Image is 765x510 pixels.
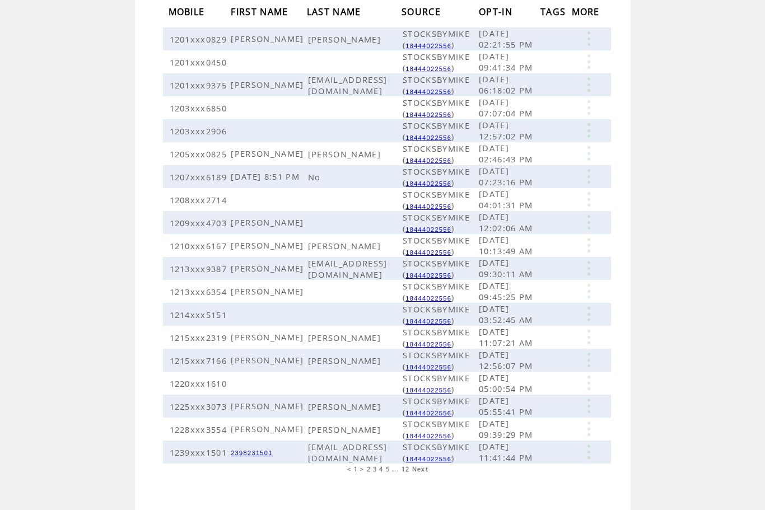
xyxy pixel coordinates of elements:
[479,303,536,325] span: [DATE] 03:52:45 AM
[307,3,364,24] span: LAST NAME
[479,441,536,463] span: [DATE] 11:41:44 PM
[231,354,306,366] span: [PERSON_NAME]
[403,212,470,234] span: STOCKSBYMIKE ( )
[392,465,399,473] span: ...
[479,8,515,15] a: OPT-IN
[169,3,208,24] span: MOBILE
[403,441,470,464] span: STOCKSBYMIKE ( )
[479,3,515,24] span: OPT-IN
[405,295,451,302] a: 18444022556
[231,33,306,44] span: [PERSON_NAME]
[405,226,451,233] a: 18444022556
[307,8,364,15] a: LAST NAME
[170,401,230,412] span: 1225xxx3073
[308,401,384,412] span: [PERSON_NAME]
[572,3,603,24] span: MORE
[479,188,536,210] span: [DATE] 04:01:31 PM
[170,79,230,91] span: 1201xxx9375
[402,3,444,24] span: SOURCE
[403,349,470,372] span: STOCKSBYMIKE ( )
[308,355,384,366] span: [PERSON_NAME]
[308,148,384,160] span: [PERSON_NAME]
[479,372,536,394] span: [DATE] 05:00:54 PM
[169,8,208,15] a: MOBILE
[231,286,306,297] span: [PERSON_NAME]
[308,74,388,96] span: [EMAIL_ADDRESS][DOMAIN_NAME]
[170,57,230,68] span: 1201xxx0450
[479,349,536,371] span: [DATE] 12:56:07 PM
[405,387,451,394] a: 18444022556
[405,272,451,279] a: 18444022556
[386,465,390,473] a: 5
[479,211,536,233] span: [DATE] 12:02:06 AM
[170,34,230,45] span: 1201xxx0829
[405,88,451,95] a: 18444022556
[308,34,384,45] span: [PERSON_NAME]
[412,465,428,473] a: Next
[170,102,230,114] span: 1203xxx6850
[231,240,306,251] span: [PERSON_NAME]
[231,8,291,15] a: FIRST NAME
[403,235,470,257] span: STOCKSBYMIKE ( )
[540,3,568,24] span: TAGS
[405,134,451,141] a: 18444022556
[479,50,536,73] span: [DATE] 09:41:34 PM
[479,73,536,96] span: [DATE] 06:18:02 PM
[231,3,291,24] span: FIRST NAME
[403,418,470,441] span: STOCKSBYMIKE ( )
[231,79,306,90] span: [PERSON_NAME]
[231,148,306,159] span: [PERSON_NAME]
[405,157,451,164] a: 18444022556
[170,148,230,160] span: 1205xxx0825
[402,8,444,15] a: SOURCE
[479,142,536,165] span: [DATE] 02:46:43 PM
[403,74,470,96] span: STOCKSBYMIKE ( )
[403,326,470,349] span: STOCKSBYMIKE ( )
[403,303,470,326] span: STOCKSBYMIKE ( )
[403,97,470,119] span: STOCKSBYMIKE ( )
[405,364,451,371] a: 18444022556
[308,240,384,251] span: [PERSON_NAME]
[479,395,536,417] span: [DATE] 05:55:41 PM
[403,120,470,142] span: STOCKSBYMIKE ( )
[405,318,451,325] a: 18444022556
[373,465,377,473] a: 3
[402,465,410,473] a: 12
[405,410,451,417] a: 18444022556
[479,326,536,348] span: [DATE] 11:07:21 AM
[170,171,230,183] span: 1207xxx6189
[170,309,230,320] span: 1214xxx5151
[403,280,470,303] span: STOCKSBYMIKE ( )
[308,424,384,435] span: [PERSON_NAME]
[308,332,384,343] span: [PERSON_NAME]
[479,96,536,119] span: [DATE] 07:07:04 PM
[403,51,470,73] span: STOCKSBYMIKE ( )
[170,125,230,137] span: 1203xxx2906
[405,249,451,256] a: 18444022556
[405,456,451,462] a: 18444022556
[479,280,536,302] span: [DATE] 09:45:25 PM
[308,441,388,464] span: [EMAIL_ADDRESS][DOMAIN_NAME]
[231,331,306,343] span: [PERSON_NAME]
[379,465,383,473] span: 4
[405,341,451,348] a: 18444022556
[308,258,388,280] span: [EMAIL_ADDRESS][DOMAIN_NAME]
[170,378,230,389] span: 1220xxx1610
[405,433,451,439] a: 18444022556
[479,257,536,279] span: [DATE] 09:30:11 AM
[231,171,302,182] span: [DATE] 8:51 PM
[170,263,230,274] span: 1213xxx9387
[405,111,451,118] a: 18444022556
[170,424,230,435] span: 1228xxx3554
[403,395,470,418] span: STOCKSBYMIKE ( )
[403,166,470,188] span: STOCKSBYMIKE ( )
[405,65,451,72] a: 18444022556
[231,263,306,274] span: [PERSON_NAME]
[479,418,536,440] span: [DATE] 09:39:29 PM
[540,8,568,15] a: TAGS
[170,286,230,297] span: 1213xxx6354
[405,203,451,210] a: 18444022556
